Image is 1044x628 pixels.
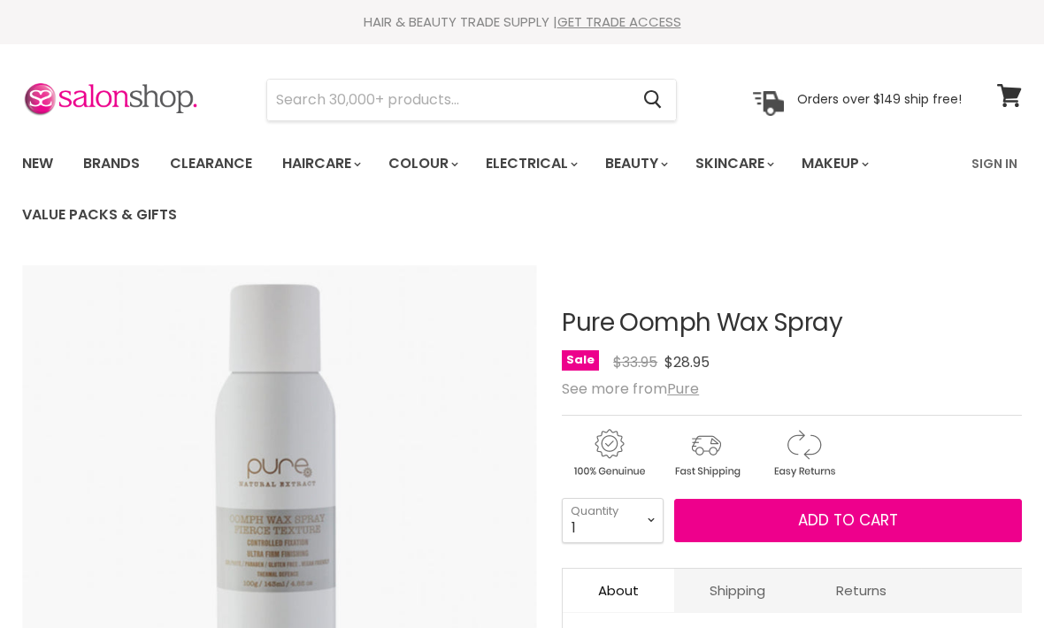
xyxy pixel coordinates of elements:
[562,310,1022,337] h1: Pure Oomph Wax Spray
[9,138,961,241] ul: Main menu
[961,145,1028,182] a: Sign In
[629,80,676,120] button: Search
[157,145,265,182] a: Clearance
[9,196,190,234] a: Value Packs & Gifts
[562,426,656,480] img: genuine.gif
[9,145,66,182] a: New
[674,499,1022,543] button: Add to cart
[562,350,599,371] span: Sale
[267,80,629,120] input: Search
[674,569,801,612] a: Shipping
[472,145,588,182] a: Electrical
[801,569,922,612] a: Returns
[613,352,657,372] span: $33.95
[562,379,699,399] span: See more from
[756,426,850,480] img: returns.gif
[70,145,153,182] a: Brands
[557,12,681,31] a: GET TRADE ACCESS
[269,145,372,182] a: Haircare
[659,426,753,480] img: shipping.gif
[682,145,785,182] a: Skincare
[375,145,469,182] a: Colour
[562,498,664,542] select: Quantity
[788,145,879,182] a: Makeup
[798,509,898,531] span: Add to cart
[667,379,699,399] a: Pure
[266,79,677,121] form: Product
[592,145,679,182] a: Beauty
[563,569,674,612] a: About
[664,352,710,372] span: $28.95
[797,91,962,107] p: Orders over $149 ship free!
